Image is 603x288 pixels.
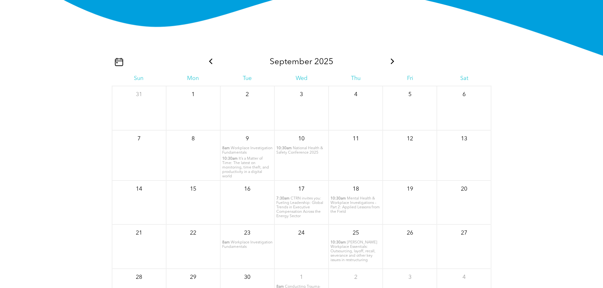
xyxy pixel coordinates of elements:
[404,227,416,239] p: 26
[133,89,145,100] p: 31
[458,89,470,100] p: 6
[222,241,273,249] span: Workplace Investigation Fundamentals
[330,196,346,201] span: 10:30am
[222,157,269,178] span: It’s a Matter of Time: The latest on monitoring, time theft, and productivity in a digital world
[133,133,145,144] p: 7
[222,146,273,155] span: Workplace Investigation Fundamentals
[404,133,416,144] p: 12
[242,272,253,283] p: 30
[242,227,253,239] p: 23
[242,133,253,144] p: 9
[276,196,290,201] span: 7:30am
[222,146,230,150] span: 8am
[458,227,470,239] p: 27
[296,227,307,239] p: 24
[330,197,380,214] span: Mental Health & Workplace Investigations – Part 2: Applied Lessons from the Field
[296,272,307,283] p: 1
[222,240,230,245] span: 8am
[296,89,307,100] p: 3
[276,197,323,218] span: CTRN invites you: Fueling Leadership: Global Trends in Executive Compensation Across the Energy S...
[133,183,145,195] p: 14
[187,133,199,144] p: 8
[329,75,383,82] div: Thu
[350,89,361,100] p: 4
[330,240,346,245] span: 10:30am
[112,75,166,82] div: Sun
[187,183,199,195] p: 15
[350,133,361,144] p: 11
[187,89,199,100] p: 1
[242,89,253,100] p: 2
[458,183,470,195] p: 20
[187,272,199,283] p: 29
[133,272,145,283] p: 28
[270,58,312,66] span: September
[187,227,199,239] p: 22
[458,133,470,144] p: 13
[350,227,361,239] p: 25
[296,183,307,195] p: 17
[242,183,253,195] p: 16
[276,146,323,155] span: National Health & Safety Conference 2025
[133,227,145,239] p: 21
[220,75,274,82] div: Tue
[222,156,238,161] span: 10:30am
[404,89,416,100] p: 5
[404,272,416,283] p: 3
[166,75,220,82] div: Mon
[458,272,470,283] p: 4
[330,241,377,262] span: [PERSON_NAME] Workplace Essentials: Outsourcing, layoff, recall, severance and other key issues i...
[314,58,333,66] span: 2025
[350,272,361,283] p: 2
[404,183,416,195] p: 19
[383,75,437,82] div: Fri
[274,75,329,82] div: Wed
[296,133,307,144] p: 10
[350,183,361,195] p: 18
[276,146,292,150] span: 10:30am
[437,75,491,82] div: Sat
